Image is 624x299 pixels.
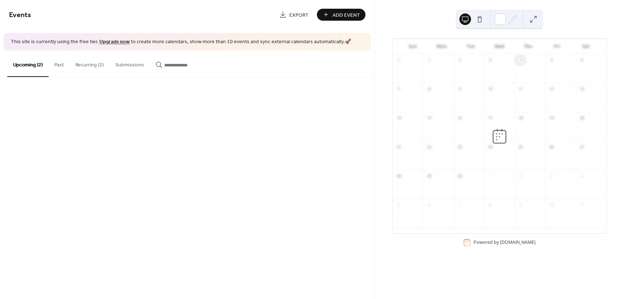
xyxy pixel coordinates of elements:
div: 17 [486,114,494,122]
div: 2 [456,56,464,64]
div: 6 [578,56,586,64]
div: 15 [425,114,433,122]
div: 5 [547,56,555,64]
div: 9 [517,201,525,209]
div: 11 [578,201,586,209]
div: 21 [395,143,403,151]
div: Powered by [474,239,536,245]
div: 26 [547,143,555,151]
div: 23 [456,143,464,151]
button: Recurring (2) [70,50,109,76]
div: 29 [425,172,433,180]
div: 5 [395,201,403,209]
div: 25 [517,143,525,151]
div: 8 [486,201,494,209]
a: [DOMAIN_NAME] [500,239,536,245]
div: Tue [456,39,485,54]
div: 8 [425,85,433,93]
div: 16 [456,114,464,122]
span: Export [289,11,309,19]
div: 10 [486,85,494,93]
div: Sun [398,39,427,54]
div: Thu [514,39,543,54]
button: Add Event [317,9,365,21]
a: Upgrade now [99,37,130,47]
div: 3 [486,56,494,64]
div: Sat [571,39,600,54]
div: 1 [486,172,494,180]
div: 19 [547,114,555,122]
div: 7 [395,85,403,93]
div: 13 [578,85,586,93]
div: 11 [517,85,525,93]
div: Wed [485,39,514,54]
button: Past [49,50,70,76]
button: Submissions [109,50,150,76]
div: 6 [425,201,433,209]
div: 18 [517,114,525,122]
div: 31 [395,56,403,64]
div: 3 [547,172,555,180]
button: Upcoming (2) [7,50,49,77]
div: 20 [578,114,586,122]
div: 22 [425,143,433,151]
a: Export [274,9,314,21]
div: 14 [395,114,403,122]
span: Add Event [332,11,360,19]
div: 2 [517,172,525,180]
span: This site is currently using the free tier. to create more calendars, show more than 10 events an... [11,38,351,46]
div: 27 [578,143,586,151]
div: 1 [425,56,433,64]
span: Events [9,8,31,22]
div: 9 [456,85,464,93]
div: 28 [395,172,403,180]
div: 30 [456,172,464,180]
div: Mon [427,39,456,54]
div: 24 [486,143,494,151]
div: Fri [543,39,572,54]
div: 10 [547,201,555,209]
div: 12 [547,85,555,93]
div: 4 [517,56,525,64]
div: 4 [578,172,586,180]
div: 7 [456,201,464,209]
